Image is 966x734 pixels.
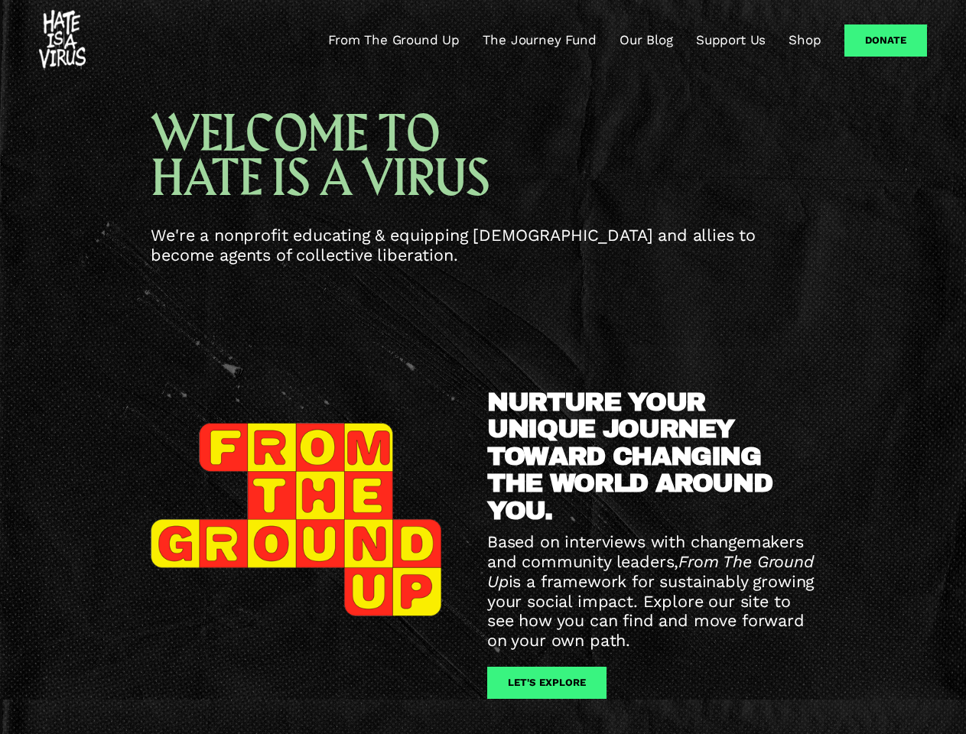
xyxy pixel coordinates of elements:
img: #HATEISAVIRUS [39,10,86,71]
a: Support Us [696,31,766,50]
a: From The Ground Up [328,31,460,50]
span: Based on interviews with changemakers and community leaders, is a framework for sustainably growi... [487,532,819,650]
a: let's explore [487,667,607,699]
span: WELCOME TO HATE IS A VIRUS [151,102,489,211]
a: Shop [789,31,821,50]
a: The Journey Fund [483,31,596,50]
a: Donate [844,24,927,57]
em: From The Ground Up [487,552,819,591]
strong: NURTURE YOUR UNIQUE JOURNEY TOWARD CHANGING THE WORLD AROUND YOU. [487,388,779,525]
span: We're a nonprofit educating & equipping [DEMOGRAPHIC_DATA] and allies to become agents of collect... [151,226,761,265]
a: Our Blog [620,31,673,50]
